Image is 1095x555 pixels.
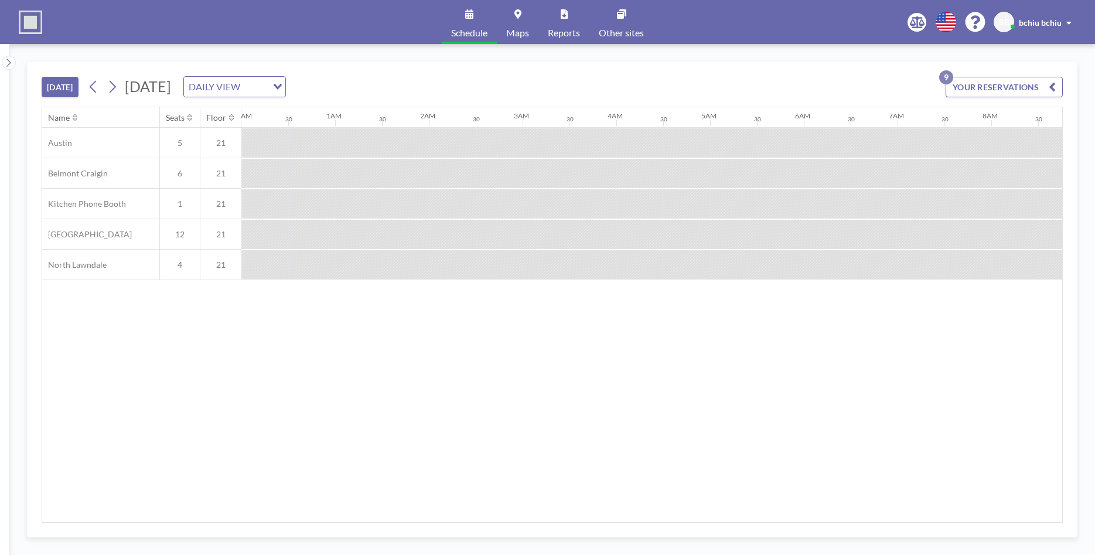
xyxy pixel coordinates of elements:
button: [DATE] [42,77,79,97]
span: 4 [160,260,200,270]
p: 9 [939,70,953,84]
button: YOUR RESERVATIONS9 [946,77,1063,97]
img: organization-logo [19,11,42,34]
span: [DATE] [125,77,171,95]
span: Other sites [599,28,644,38]
span: 21 [200,260,241,270]
div: 30 [848,115,855,123]
div: 30 [567,115,574,123]
div: 5AM [701,111,717,120]
span: [GEOGRAPHIC_DATA] [42,229,132,240]
span: DAILY VIEW [186,79,243,94]
input: Search for option [244,79,266,94]
span: Maps [506,28,529,38]
div: 30 [660,115,667,123]
div: 12AM [233,111,252,120]
div: 30 [1035,115,1042,123]
div: Seats [166,113,185,123]
span: 21 [200,199,241,209]
span: bchiu bchiu [1019,18,1062,28]
span: Schedule [451,28,487,38]
div: 2AM [420,111,435,120]
div: 30 [379,115,386,123]
span: Reports [548,28,580,38]
span: 1 [160,199,200,209]
div: 7AM [889,111,904,120]
span: BB [999,17,1009,28]
span: 21 [200,168,241,179]
div: Floor [206,113,226,123]
span: Austin [42,138,72,148]
div: 4AM [608,111,623,120]
div: Search for option [184,77,285,97]
span: 5 [160,138,200,148]
div: Name [48,113,70,123]
div: 3AM [514,111,529,120]
div: 30 [285,115,292,123]
span: 21 [200,229,241,240]
div: 30 [473,115,480,123]
div: 30 [942,115,949,123]
span: North Lawndale [42,260,107,270]
div: 6AM [795,111,810,120]
div: 1AM [326,111,342,120]
span: 6 [160,168,200,179]
span: Belmont Craigin [42,168,108,179]
span: Kitchen Phone Booth [42,199,126,209]
span: 12 [160,229,200,240]
div: 30 [754,115,761,123]
div: 8AM [983,111,998,120]
span: 21 [200,138,241,148]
